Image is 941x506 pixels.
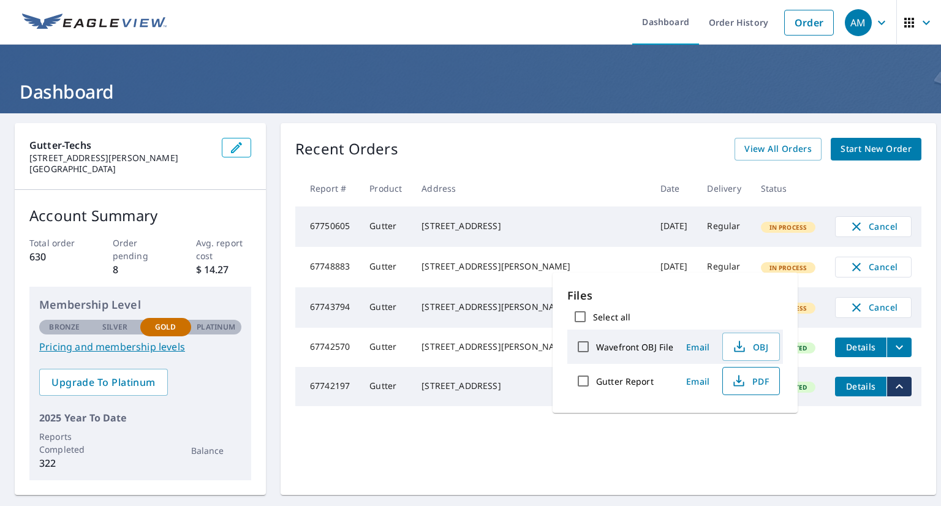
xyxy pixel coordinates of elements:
[29,205,251,227] p: Account Summary
[678,372,717,391] button: Email
[39,339,241,354] a: Pricing and membership levels
[360,367,412,406] td: Gutter
[39,296,241,313] p: Membership Level
[762,223,815,232] span: In Process
[360,206,412,247] td: Gutter
[421,220,640,232] div: [STREET_ADDRESS]
[683,376,712,387] span: Email
[102,322,128,333] p: Silver
[697,247,750,287] td: Regular
[49,376,158,389] span: Upgrade To Platinum
[29,236,85,249] p: Total order
[295,328,360,367] td: 67742570
[744,142,812,157] span: View All Orders
[784,10,834,36] a: Order
[835,257,912,278] button: Cancel
[596,341,673,353] label: Wavefront OBJ File
[567,287,783,304] p: Files
[730,374,769,388] span: PDF
[39,369,168,396] a: Upgrade To Platinum
[360,287,412,328] td: Gutter
[835,297,912,318] button: Cancel
[39,430,90,456] p: Reports Completed
[29,153,212,164] p: [STREET_ADDRESS][PERSON_NAME]
[835,377,886,396] button: detailsBtn-67742197
[835,216,912,237] button: Cancel
[651,206,698,247] td: [DATE]
[651,247,698,287] td: [DATE]
[421,301,640,313] div: [STREET_ADDRESS][PERSON_NAME][PERSON_NAME]
[421,260,640,273] div: [STREET_ADDRESS][PERSON_NAME]
[596,376,654,387] label: Gutter Report
[295,247,360,287] td: 67748883
[360,247,412,287] td: Gutter
[848,260,899,274] span: Cancel
[831,138,921,160] a: Start New Order
[735,138,822,160] a: View All Orders
[295,138,398,160] p: Recent Orders
[751,170,826,206] th: Status
[835,338,886,357] button: detailsBtn-67742570
[762,263,815,272] span: In Process
[412,170,650,206] th: Address
[360,170,412,206] th: Product
[886,377,912,396] button: filesDropdownBtn-67742197
[421,341,640,353] div: [STREET_ADDRESS][PERSON_NAME]
[191,444,242,457] p: Balance
[841,142,912,157] span: Start New Order
[697,170,750,206] th: Delivery
[22,13,167,32] img: EV Logo
[197,322,235,333] p: Platinum
[360,328,412,367] td: Gutter
[155,322,176,333] p: Gold
[722,333,780,361] button: OBJ
[593,311,630,323] label: Select all
[29,138,212,153] p: Gutter-Techs
[421,380,640,392] div: [STREET_ADDRESS]
[678,338,717,357] button: Email
[886,338,912,357] button: filesDropdownBtn-67742570
[113,262,168,277] p: 8
[295,170,360,206] th: Report #
[845,9,872,36] div: AM
[39,456,90,470] p: 322
[848,300,899,315] span: Cancel
[722,367,780,395] button: PDF
[295,287,360,328] td: 67743794
[730,339,769,354] span: OBJ
[49,322,80,333] p: Bronze
[29,164,212,175] p: [GEOGRAPHIC_DATA]
[295,206,360,247] td: 67750605
[697,206,750,247] td: Regular
[15,79,926,104] h1: Dashboard
[848,219,899,234] span: Cancel
[683,341,712,353] span: Email
[651,170,698,206] th: Date
[842,380,879,392] span: Details
[196,236,252,262] p: Avg. report cost
[39,410,241,425] p: 2025 Year To Date
[29,249,85,264] p: 630
[113,236,168,262] p: Order pending
[196,262,252,277] p: $ 14.27
[842,341,879,353] span: Details
[295,367,360,406] td: 67742197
